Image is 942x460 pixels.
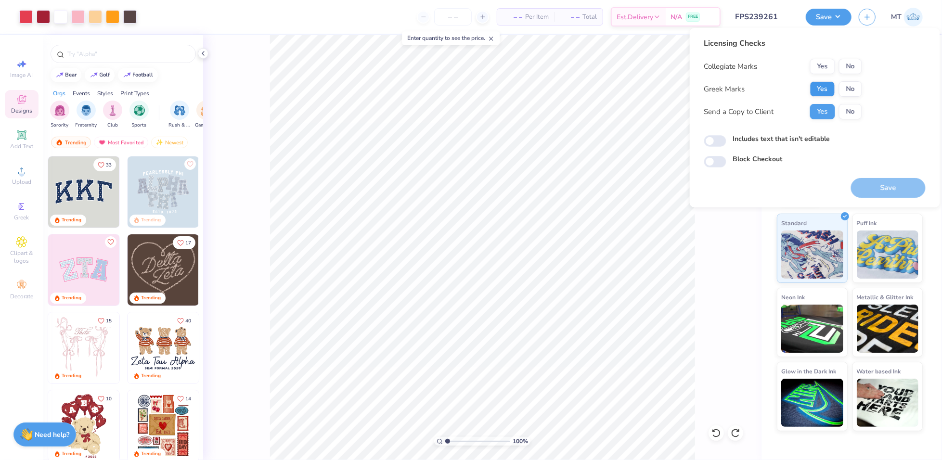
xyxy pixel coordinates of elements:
div: Styles [97,89,113,98]
button: Like [93,158,116,171]
button: Like [173,236,195,249]
img: 83dda5b0-2158-48ca-832c-f6b4ef4c4536 [48,312,119,383]
span: Clipart & logos [5,249,39,265]
span: 15 [106,319,112,323]
img: Glow in the Dark Ink [781,379,843,427]
button: football [118,68,158,82]
div: Trending [62,450,81,458]
img: Standard [781,230,843,279]
img: Club Image [107,105,118,116]
span: 33 [106,163,112,167]
a: MT [891,8,923,26]
img: edfb13fc-0e43-44eb-bea2-bf7fc0dd67f9 [119,156,190,228]
span: Per Item [525,12,549,22]
strong: Need help? [35,430,70,439]
img: a3be6b59-b000-4a72-aad0-0c575b892a6b [128,312,199,383]
span: – – [503,12,522,22]
div: Trending [51,137,91,148]
span: Add Text [10,142,33,150]
button: Like [184,158,196,170]
span: Standard [781,218,807,228]
div: Enter quantity to see the price. [402,31,500,45]
span: Sorority [51,122,69,129]
div: bear [65,72,77,77]
img: Puff Ink [857,230,919,279]
div: Licensing Checks [704,38,862,49]
div: filter for Game Day [195,101,217,129]
button: filter button [129,101,149,129]
img: Sorority Image [54,105,65,116]
span: 17 [185,241,191,245]
img: most_fav.gif [98,139,106,146]
img: 9980f5e8-e6a1-4b4a-8839-2b0e9349023c [48,234,119,306]
button: Like [93,314,116,327]
button: bear [51,68,81,82]
div: filter for Fraternity [76,101,97,129]
div: Newest [151,137,188,148]
label: Includes text that isn't editable [733,134,830,144]
span: – – [560,12,580,22]
img: Game Day Image [201,105,212,116]
div: Greek Marks [704,84,745,95]
img: trend_line.gif [90,72,98,78]
span: Water based Ink [857,366,901,376]
button: filter button [168,101,191,129]
button: No [839,59,862,74]
span: Metallic & Glitter Ink [857,292,914,302]
img: d12a98c7-f0f7-4345-bf3a-b9f1b718b86e [119,312,190,383]
div: Trending [141,294,161,302]
span: FREE [688,13,698,20]
span: 40 [185,319,191,323]
span: Designs [11,107,32,115]
span: Puff Ink [857,218,877,228]
span: Rush & Bid [168,122,191,129]
button: Yes [810,104,835,119]
div: Collegiate Marks [704,61,758,72]
img: Newest.gif [155,139,163,146]
button: Like [173,314,195,327]
div: filter for Sports [129,101,149,129]
span: MT [891,12,902,23]
div: Orgs [53,89,65,98]
span: 100 % [513,437,528,446]
img: Water based Ink [857,379,919,427]
span: Greek [14,214,29,221]
span: Club [107,122,118,129]
div: Trending [62,217,81,224]
button: Like [93,392,116,405]
span: 14 [185,396,191,401]
label: Block Checkout [733,154,783,164]
img: 12710c6a-dcc0-49ce-8688-7fe8d5f96fe2 [128,234,199,306]
img: trend_line.gif [123,72,131,78]
button: golf [85,68,115,82]
input: – – [434,8,472,26]
span: Fraternity [76,122,97,129]
img: trending.gif [55,139,63,146]
button: Yes [810,81,835,97]
div: Trending [62,372,81,380]
img: 3b9aba4f-e317-4aa7-a679-c95a879539bd [48,156,119,228]
div: Trending [141,450,161,458]
input: Try "Alpha" [66,49,190,59]
span: Upload [12,178,31,186]
img: a3f22b06-4ee5-423c-930f-667ff9442f68 [198,156,270,228]
div: Events [73,89,90,98]
button: Yes [810,59,835,74]
img: d12c9beb-9502-45c7-ae94-40b97fdd6040 [198,312,270,383]
span: Decorate [10,293,33,300]
button: No [839,81,862,97]
span: Game Day [195,122,217,129]
div: Trending [141,217,161,224]
div: filter for Rush & Bid [168,101,191,129]
img: 5ee11766-d822-42f5-ad4e-763472bf8dcf [119,234,190,306]
button: filter button [103,101,122,129]
img: Michelle Tapire [904,8,923,26]
div: golf [100,72,110,77]
div: Trending [62,294,81,302]
img: Metallic & Glitter Ink [857,305,919,353]
button: filter button [76,101,97,129]
img: trend_line.gif [56,72,64,78]
span: Sports [132,122,147,129]
span: Est. Delivery [617,12,653,22]
button: filter button [195,101,217,129]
